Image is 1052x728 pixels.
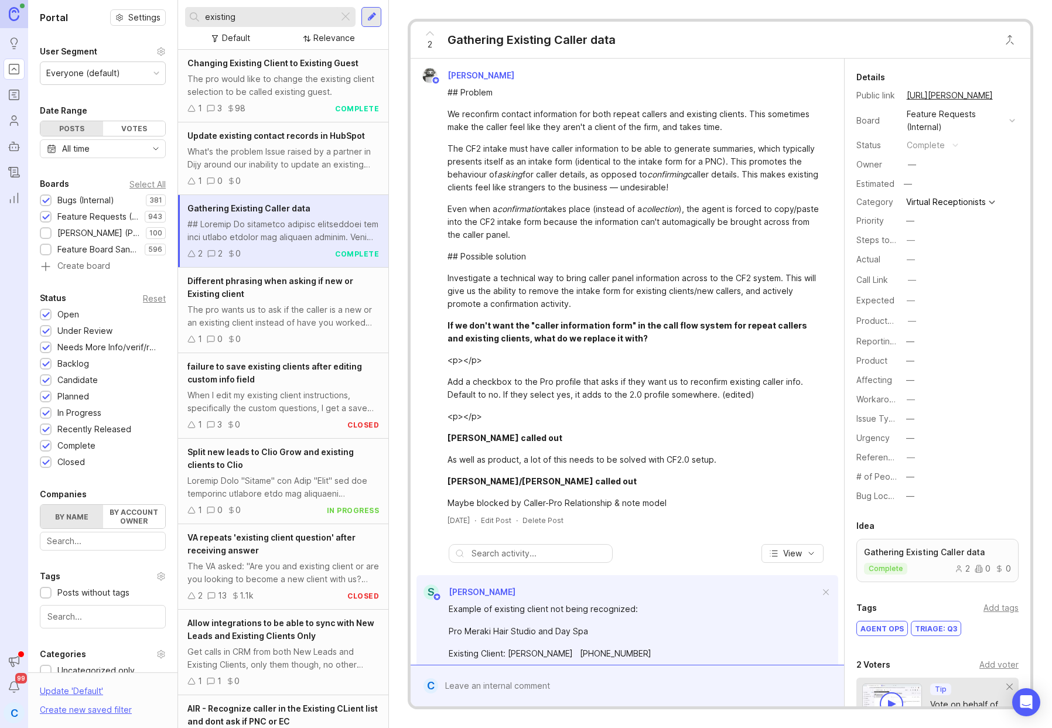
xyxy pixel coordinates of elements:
[4,59,25,80] a: Portal
[217,102,222,115] div: 3
[40,262,166,272] a: Create board
[57,586,129,599] div: Posts without tags
[448,375,821,401] div: Add a checkbox to the Pro profile that asks if they want us to reconfirm existing caller info. De...
[198,675,202,688] div: 1
[856,275,888,285] label: Call Link
[57,210,139,223] div: Feature Requests (Internal)
[642,204,678,214] div: collection
[907,234,915,247] div: —
[218,247,223,260] div: 2
[47,610,158,623] input: Search...
[57,357,89,370] div: Backlog
[187,389,379,415] div: When I edit my existing client instructions, specifically the custom questions, I get a save fail...
[856,471,940,481] label: # of People Affected
[235,333,241,346] div: 0
[217,675,221,688] div: 1
[903,233,918,248] button: Steps to Reproduce
[516,515,518,525] div: ·
[15,673,27,683] span: 99
[856,216,884,225] label: Priority
[906,335,914,348] div: —
[148,212,162,221] p: 943
[908,274,916,286] div: —
[57,243,139,256] div: Feature Board Sandbox [DATE]
[40,685,103,703] div: Update ' Default '
[187,303,379,329] div: The pro wants us to ask if the caller is a new or an existing client instead of have you worked w...
[57,456,85,469] div: Closed
[448,250,821,263] div: ## Possible solution
[347,420,379,430] div: closed
[856,491,907,501] label: Bug Location
[930,698,1007,724] div: Vote on behalf of your users
[178,268,388,353] a: Different phrasing when asking if new or Existing clientThe pro wants us to ask if the caller is ...
[911,621,961,635] div: Triage: Q3
[904,272,920,288] button: Call Link
[178,524,388,610] a: VA repeats 'existing client question' after receiving answerThe VA asked: "Are you and existing c...
[40,291,66,305] div: Status
[907,108,1005,134] div: Feature Requests (Internal)
[148,245,162,254] p: 596
[62,142,90,155] div: All time
[57,390,89,403] div: Planned
[187,276,353,299] span: Different phrasing when asking if new or Existing client
[128,12,160,23] span: Settings
[347,591,379,601] div: closed
[187,447,354,470] span: Split new leads to Clio Grow and existing clients to Clio
[198,504,202,517] div: 1
[187,560,379,586] div: The VA asked: "Are you and existing client or are you looking to become a new client with us? The...
[217,418,222,431] div: 3
[906,470,914,483] div: —
[187,618,374,641] span: Allow integrations to be able to sync with New Leads and Existing Clients Only
[857,621,907,635] div: Agent Ops
[856,336,919,346] label: Reporting Team
[57,423,131,436] div: Recently Released
[449,587,515,597] span: [PERSON_NAME]
[218,589,227,602] div: 13
[234,675,240,688] div: 0
[4,676,25,698] button: Notifications
[110,9,166,26] button: Settings
[187,58,358,68] span: Changing Existing Client to Existing Guest
[57,439,95,452] div: Complete
[40,487,87,501] div: Companies
[448,476,637,486] div: [PERSON_NAME]/[PERSON_NAME] called out
[448,320,809,343] div: If we don't want the "caller information form" in the call flow system for repeat callers and exi...
[907,253,915,266] div: —
[907,393,915,406] div: —
[449,647,819,660] div: Existing Client: [PERSON_NAME] [PHONE_NUMBER]
[448,142,821,194] div: The CF2 intake must have caller information to be able to generate summaries, which typically pre...
[178,610,388,695] a: Allow integrations to be able to sync with New Leads and Existing Clients OnlyGet calls in CRM fr...
[472,547,606,560] input: Search activity...
[907,294,915,307] div: —
[222,32,250,45] div: Default
[481,515,511,525] div: Edit Post
[448,86,821,99] div: ## Problem
[995,565,1011,573] div: 0
[40,121,103,136] div: Posts
[856,139,897,152] div: Status
[433,593,442,601] img: member badge
[448,453,821,466] div: As well as product, a lot of this needs to be solved with CF2.0 setup.
[448,497,821,510] div: Maybe blocked by Caller-Pro Relationship & note model
[856,375,892,385] label: Affecting
[40,104,87,118] div: Date Range
[198,247,203,260] div: 2
[57,324,112,337] div: Under Review
[432,76,440,85] img: member badge
[900,176,916,192] div: —
[856,254,880,264] label: Actual
[862,683,922,723] img: video-thumbnail-vote-d41b83416815613422e2ca741bf692cc.jpg
[40,11,68,25] h1: Portal
[935,685,947,694] p: Tip
[856,235,936,245] label: Steps to Reproduce
[449,625,819,638] div: Pro Meraki Hair Studio and Day Spa
[856,114,897,127] div: Board
[187,474,379,500] div: Loremip Dolo "Sitame" con Adip "Elit" sed doe temporinc utlabore etdo mag aliquaeni adminimvenia....
[178,353,388,439] a: failure to save existing clients after editing custom info fieldWhen I edit my existing client in...
[448,203,821,241] div: Even when a takes place (instead of a ), the agent is forced to copy/paste into the CF2 intake fo...
[198,102,202,115] div: 1
[57,227,140,240] div: [PERSON_NAME] (Public)
[448,354,821,367] div: <p></p>
[198,418,202,431] div: 1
